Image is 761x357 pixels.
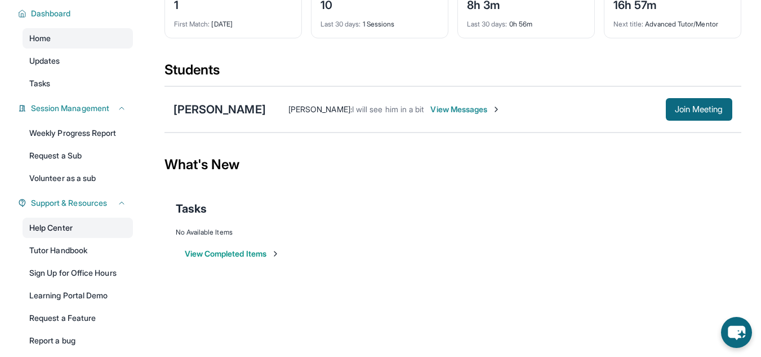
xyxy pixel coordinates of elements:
a: Home [23,28,133,49]
a: Tutor Handbook [23,240,133,261]
span: Support & Resources [31,197,107,209]
a: Learning Portal Demo [23,285,133,306]
a: Weekly Progress Report [23,123,133,143]
a: Report a bug [23,330,133,351]
div: [PERSON_NAME] [173,102,266,117]
button: View Completed Items [185,248,280,259]
a: Tasks [23,73,133,94]
button: Support & Resources [26,197,126,209]
span: I will see him in a bit [352,104,424,114]
button: Session Management [26,103,126,114]
span: Next title : [613,20,644,28]
div: Students [164,61,741,86]
span: Last 30 days : [467,20,508,28]
span: Last 30 days : [321,20,361,28]
img: Chevron-Right [492,105,501,114]
div: 1 Sessions [321,13,439,29]
span: View Messages [430,104,501,115]
button: chat-button [721,317,752,348]
a: Sign Up for Office Hours [23,263,133,283]
span: Tasks [29,78,50,89]
span: Home [29,33,51,44]
div: Advanced Tutor/Mentor [613,13,732,29]
a: Volunteer as a sub [23,168,133,188]
a: Request a Sub [23,146,133,166]
span: Session Management [31,103,109,114]
div: 0h 56m [467,13,585,29]
a: Request a Feature [23,308,133,328]
span: [PERSON_NAME] : [288,104,352,114]
span: First Match : [174,20,210,28]
span: Dashboard [31,8,71,19]
button: Dashboard [26,8,126,19]
a: Help Center [23,218,133,238]
div: What's New [164,140,741,189]
div: No Available Items [176,228,730,237]
a: Updates [23,51,133,71]
span: Join Meeting [675,106,723,113]
span: Updates [29,55,60,67]
div: [DATE] [174,13,292,29]
button: Join Meeting [666,98,732,121]
span: Tasks [176,201,207,217]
